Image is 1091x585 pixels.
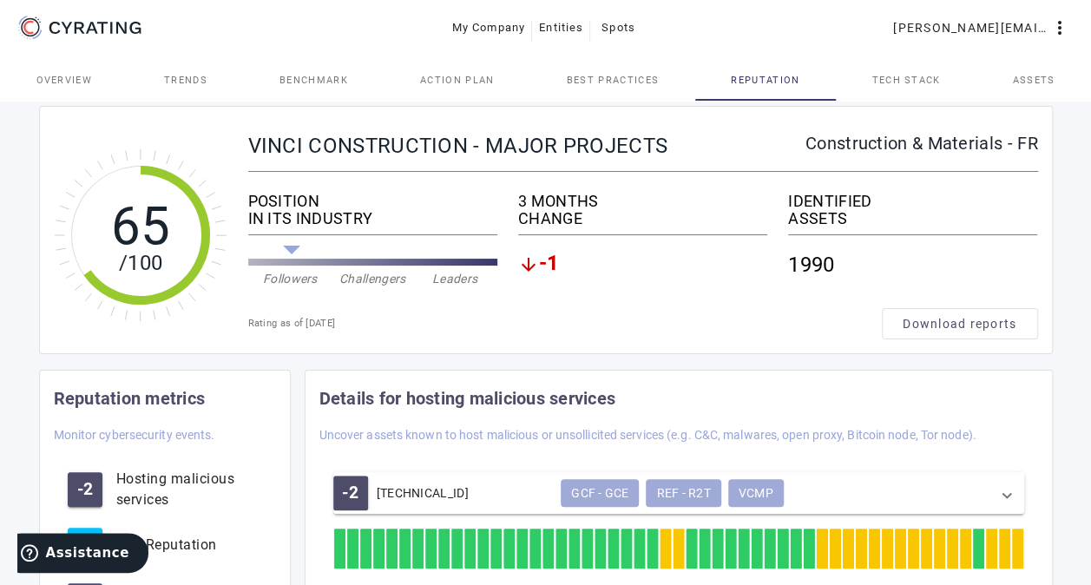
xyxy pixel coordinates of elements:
div: Rating as of [DATE] [248,315,882,332]
span: Spots [601,14,635,42]
span: -2 [342,484,358,502]
button: -2Hosting malicious services [54,465,276,514]
button: Entities [532,12,590,43]
mat-card-title: Details for hosting malicious services [319,385,616,412]
button: My Company [445,12,533,43]
tspan: 65 [110,195,170,257]
span: GCF - GCE [571,484,628,502]
span: Action Plan [420,76,495,85]
span: Best practices [567,76,659,85]
button: [PERSON_NAME][EMAIL_ADDRESS][DOMAIN_NAME] [886,12,1077,43]
span: -1 [539,254,560,275]
span: Tech Stack [871,76,940,85]
div: Construction & Materials - FR [805,135,1038,152]
span: Benchmark [279,76,348,85]
div: Leaders [414,270,496,287]
div: VINCI CONSTRUCTION - MAJOR PROJECTS [248,135,805,157]
div: CHANGE [518,210,767,227]
span: Download reports [903,315,1016,332]
span: VCMP [739,484,773,502]
div: Hosting malicious services [116,469,262,510]
span: Entities [539,14,583,42]
div: 1990 [788,242,1037,287]
span: REF - R2T [656,484,710,502]
mat-card-title: Reputation metrics [54,385,206,412]
div: IN ITS INDUSTRY [248,210,497,227]
tspan: /100 [118,251,161,275]
span: Assets [1013,76,1055,85]
div: Followers [249,270,332,287]
mat-icon: more_vert [1049,17,1070,38]
button: Bad Reputation [54,521,276,569]
mat-expansion-panel-header: -2[TECHNICAL_ID]Tags [333,472,1024,514]
span: [PERSON_NAME][EMAIL_ADDRESS][DOMAIN_NAME] [893,14,1049,42]
mat-card-subtitle: Uncover assets known to host malicious or unsollicited services (e.g. C&C, malwares, open proxy, ... [319,425,976,444]
button: Spots [590,12,646,43]
div: Challengers [332,270,414,287]
div: ASSETS [788,210,1037,227]
div: Bad Reputation [116,535,262,555]
div: POSITION [248,193,497,210]
iframe: Ouvre un widget dans lequel vous pouvez trouver plus d’informations [17,533,148,576]
button: Download reports [882,308,1038,339]
span: My Company [452,14,526,42]
mat-card-subtitle: Monitor cybersecurity events. [54,425,215,444]
g: CYRATING [49,22,141,34]
mat-chip-listbox: Tags [561,476,989,510]
div: 3 MONTHS [518,193,767,210]
mat-icon: arrow_downward [518,254,539,275]
div: IDENTIFIED [788,193,1037,210]
span: -2 [77,481,93,498]
span: Trends [164,76,207,85]
span: Reputation [731,76,799,85]
div: [TECHNICAL_ID] [377,484,469,502]
span: Overview [36,76,93,85]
